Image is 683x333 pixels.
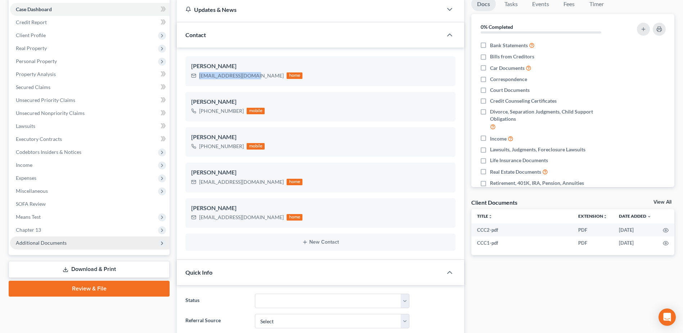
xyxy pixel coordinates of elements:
[10,197,170,210] a: SOFA Review
[191,98,450,106] div: [PERSON_NAME]
[16,58,57,64] span: Personal Property
[185,269,212,276] span: Quick Info
[10,16,170,29] a: Credit Report
[16,188,48,194] span: Miscellaneous
[191,239,450,245] button: New Contact
[191,133,450,142] div: [PERSON_NAME]
[490,65,525,72] span: Car Documents
[613,236,657,249] td: [DATE]
[185,31,206,38] span: Contact
[247,143,265,150] div: mobile
[490,146,585,153] span: Lawsuits, Judgments, Foreclosure Lawsuits
[16,97,75,103] span: Unsecured Priority Claims
[9,281,170,297] a: Review & File
[481,24,513,30] strong: 0% Completed
[10,94,170,107] a: Unsecured Priority Claims
[287,72,302,79] div: home
[647,214,651,219] i: expand_more
[603,214,607,219] i: unfold_more
[10,3,170,16] a: Case Dashboard
[490,97,557,105] span: Credit Counseling Certificates
[471,236,572,249] td: CCC1-pdf
[490,76,527,83] span: Correspondence
[490,179,584,187] span: Retirement, 401K, IRA, Pension, Annuities
[16,201,46,207] span: SOFA Review
[199,107,244,115] div: [PHONE_NUMBER]
[16,240,67,246] span: Additional Documents
[490,135,507,142] span: Income
[659,308,676,326] div: Open Intercom Messenger
[185,6,434,13] div: Updates & News
[191,62,450,71] div: [PERSON_NAME]
[9,261,170,278] a: Download & Print
[572,223,613,236] td: PDF
[10,107,170,120] a: Unsecured Nonpriority Claims
[191,168,450,177] div: [PERSON_NAME]
[490,108,617,123] span: Divorce, Separation Judgments, Child Support Obligations
[16,45,47,51] span: Real Property
[10,133,170,146] a: Executory Contracts
[16,19,47,25] span: Credit Report
[613,223,657,236] td: [DATE]
[16,214,41,220] span: Means Test
[10,120,170,133] a: Lawsuits
[16,162,32,168] span: Income
[477,213,493,219] a: Titleunfold_more
[572,236,613,249] td: PDF
[287,214,302,221] div: home
[619,213,651,219] a: Date Added expand_more
[16,6,52,12] span: Case Dashboard
[10,68,170,81] a: Property Analysis
[16,175,36,181] span: Expenses
[490,42,528,49] span: Bank Statements
[191,204,450,213] div: [PERSON_NAME]
[199,214,284,221] div: [EMAIL_ADDRESS][DOMAIN_NAME]
[182,314,251,328] label: Referral Source
[16,84,50,90] span: Secured Claims
[488,214,493,219] i: unfold_more
[16,136,62,142] span: Executory Contracts
[653,200,671,205] a: View All
[471,199,517,206] div: Client Documents
[16,227,41,233] span: Chapter 13
[16,71,56,77] span: Property Analysis
[199,178,284,186] div: [EMAIL_ADDRESS][DOMAIN_NAME]
[10,81,170,94] a: Secured Claims
[490,86,530,94] span: Court Documents
[199,143,244,150] div: [PHONE_NUMBER]
[247,108,265,114] div: mobile
[182,294,251,308] label: Status
[578,213,607,219] a: Extensionunfold_more
[16,32,46,38] span: Client Profile
[287,179,302,185] div: home
[490,53,534,60] span: Bills from Creditors
[16,149,81,155] span: Codebtors Insiders & Notices
[471,223,572,236] td: CCC2-pdf
[16,123,35,129] span: Lawsuits
[16,110,85,116] span: Unsecured Nonpriority Claims
[490,168,541,176] span: Real Estate Documents
[199,72,284,79] div: [EMAIL_ADDRESS][DOMAIN_NAME]
[490,157,548,164] span: Life Insurance Documents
